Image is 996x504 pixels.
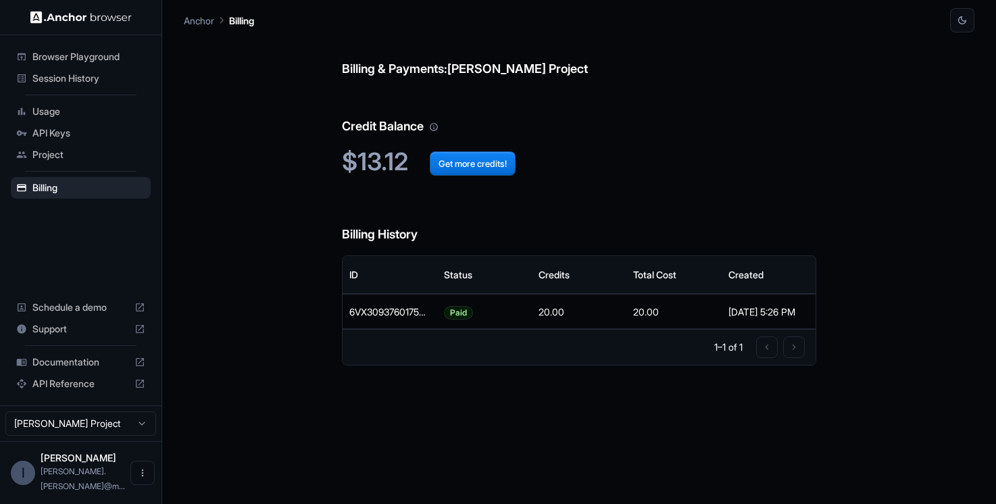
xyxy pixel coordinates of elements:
[32,126,145,140] span: API Keys
[32,181,145,195] span: Billing
[11,68,151,89] div: Session History
[11,318,151,340] div: Support
[30,11,132,24] img: Anchor Logo
[32,355,129,369] span: Documentation
[11,144,151,166] div: Project
[430,151,516,176] button: Get more credits!
[342,198,816,245] h6: Billing History
[444,269,472,280] div: Status
[11,297,151,318] div: Schedule a demo
[41,452,116,463] span: Ivan Sanchez
[342,90,816,136] h6: Credit Balance
[32,377,129,390] span: API Reference
[32,301,129,314] span: Schedule a demo
[184,14,214,28] p: Anchor
[32,72,145,85] span: Session History
[342,147,816,176] h2: $13.12
[11,177,151,199] div: Billing
[11,351,151,373] div: Documentation
[445,295,472,330] span: Paid
[229,14,254,28] p: Billing
[626,294,721,329] div: 20.00
[633,269,676,280] div: Total Cost
[130,461,155,485] button: Open menu
[714,341,743,354] p: 1–1 of 1
[728,295,810,329] div: [DATE] 5:26 PM
[41,466,125,491] span: ivan.sanchez@medtrainer.com
[532,294,626,329] div: 20.00
[32,322,129,336] span: Support
[539,269,570,280] div: Credits
[11,373,151,395] div: API Reference
[429,122,439,132] svg: Your credit balance will be consumed as you use the API. Visit the usage page to view a breakdown...
[728,269,764,280] div: Created
[32,50,145,64] span: Browser Playground
[342,32,816,79] h6: Billing & Payments: [PERSON_NAME] Project
[32,105,145,118] span: Usage
[11,461,35,485] div: I
[184,13,254,28] nav: breadcrumb
[11,46,151,68] div: Browser Playground
[11,101,151,122] div: Usage
[343,294,437,329] div: 6VX3093760175033S
[349,269,358,280] div: ID
[11,122,151,144] div: API Keys
[32,148,145,161] span: Project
